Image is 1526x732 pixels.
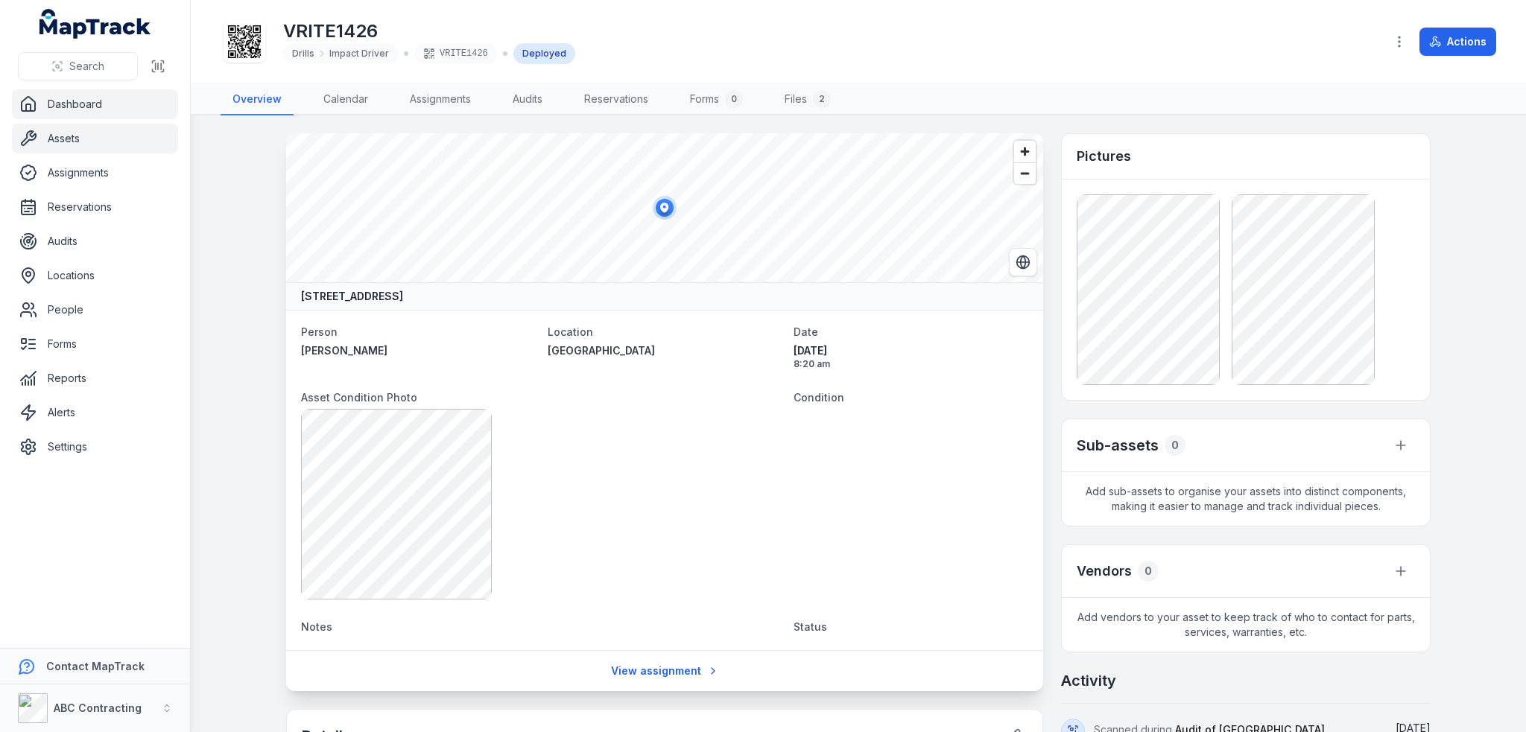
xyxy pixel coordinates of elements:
[398,84,483,115] a: Assignments
[329,48,389,60] span: Impact Driver
[1062,472,1430,526] span: Add sub-assets to organise your assets into distinct components, making it easier to manage and t...
[548,343,782,358] a: [GEOGRAPHIC_DATA]
[12,124,178,153] a: Assets
[1062,598,1430,652] span: Add vendors to your asset to keep track of who to contact for parts, services, warranties, etc.
[12,158,178,188] a: Assignments
[12,226,178,256] a: Audits
[678,84,755,115] a: Forms0
[513,43,575,64] div: Deployed
[794,343,1028,358] span: [DATE]
[12,432,178,462] a: Settings
[1061,670,1116,691] h2: Activity
[794,620,827,633] span: Status
[12,192,178,222] a: Reservations
[12,89,178,119] a: Dashboard
[283,19,575,43] h1: VRITE1426
[301,289,403,304] strong: [STREET_ADDRESS]
[54,701,142,714] strong: ABC Contracting
[794,358,1028,370] span: 8:20 am
[311,84,380,115] a: Calendar
[301,343,536,358] a: [PERSON_NAME]
[1419,28,1496,56] button: Actions
[414,43,497,64] div: VRITE1426
[1138,561,1159,582] div: 0
[501,84,554,115] a: Audits
[572,84,660,115] a: Reservations
[548,344,655,357] span: [GEOGRAPHIC_DATA]
[12,329,178,359] a: Forms
[221,84,294,115] a: Overview
[794,391,844,404] span: Condition
[1014,141,1036,162] button: Zoom in
[301,620,332,633] span: Notes
[794,343,1028,370] time: 19/08/2025, 8:20:49 am
[69,59,104,74] span: Search
[18,52,138,80] button: Search
[46,660,145,672] strong: Contact MapTrack
[12,261,178,290] a: Locations
[794,325,818,338] span: Date
[301,391,417,404] span: Asset Condition Photo
[292,48,314,60] span: Drills
[39,9,151,39] a: MapTrack
[301,325,338,338] span: Person
[1077,146,1131,167] h3: Pictures
[12,295,178,325] a: People
[813,90,831,108] div: 2
[1165,435,1185,456] div: 0
[286,133,1043,282] canvas: Map
[1009,248,1037,276] button: Switch to Satellite View
[601,657,729,685] a: View assignment
[12,363,178,393] a: Reports
[12,398,178,427] a: Alerts
[1014,162,1036,184] button: Zoom out
[725,90,743,108] div: 0
[1077,561,1132,582] h3: Vendors
[1077,435,1159,456] h2: Sub-assets
[773,84,843,115] a: Files2
[548,325,593,338] span: Location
